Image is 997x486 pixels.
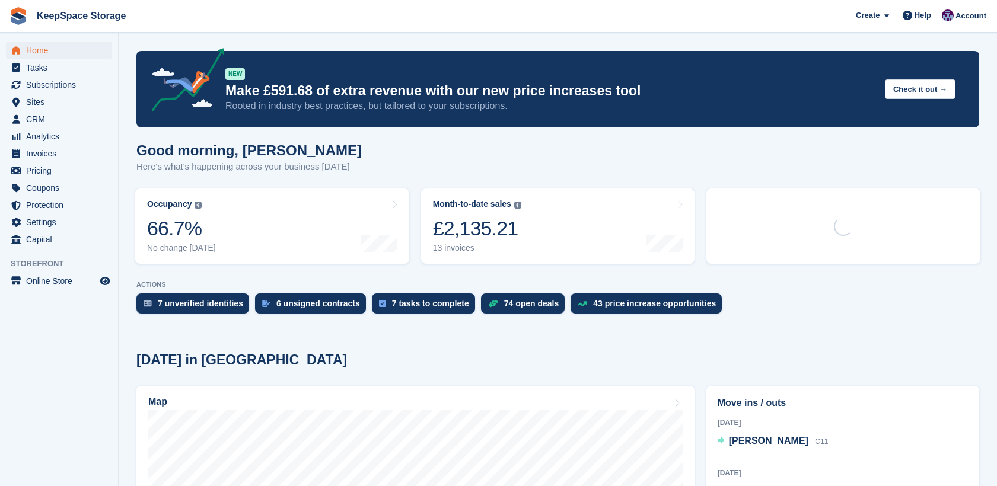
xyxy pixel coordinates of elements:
span: Capital [26,231,97,248]
span: Protection [26,197,97,213]
div: Occupancy [147,199,192,209]
a: menu [6,76,112,93]
div: 74 open deals [504,299,559,308]
img: icon-info-grey-7440780725fd019a000dd9b08b2336e03edf1995a4989e88bcd33f0948082b44.svg [514,202,521,209]
div: NEW [225,68,245,80]
div: 6 unsigned contracts [276,299,360,308]
span: Invoices [26,145,97,162]
span: Subscriptions [26,76,97,93]
a: menu [6,59,112,76]
a: menu [6,145,112,162]
div: No change [DATE] [147,243,216,253]
p: Make £591.68 of extra revenue with our new price increases tool [225,82,875,100]
div: 66.7% [147,216,216,241]
a: 43 price increase opportunities [571,293,728,319]
h1: Good morning, [PERSON_NAME] [136,142,362,158]
img: Charlotte Jobling [942,9,954,21]
h2: Move ins / outs [718,396,968,410]
a: Month-to-date sales £2,135.21 13 invoices [421,188,695,264]
a: menu [6,214,112,231]
div: Month-to-date sales [433,199,511,209]
img: task-75834270c22a3079a89374b754ae025e5fb1db73e45f91037f5363f120a921f8.svg [379,300,386,307]
span: Online Store [26,273,97,289]
span: Home [26,42,97,59]
span: Storefront [11,258,118,270]
img: price_increase_opportunities-93ffe204e8149a01c8c9dc8f82e8f89637d9d84a8eef4429ea346261dce0b2c0.svg [578,301,587,306]
div: 13 invoices [433,243,521,253]
p: Here's what's happening across your business [DATE] [136,160,362,174]
a: menu [6,180,112,196]
a: 74 open deals [481,293,571,319]
a: menu [6,42,112,59]
a: 7 unverified identities [136,293,255,319]
span: Pricing [26,162,97,179]
span: Create [856,9,880,21]
div: [DATE] [718,468,968,478]
img: deal-1b604bf984904fb50ccaf53a9ad4b4a5d6e5aea283cecdc64d6e3604feb123c2.svg [488,299,498,308]
div: 7 unverified identities [158,299,243,308]
span: C11 [815,437,828,446]
span: Account [955,10,986,22]
a: menu [6,111,112,127]
a: 7 tasks to complete [372,293,481,319]
img: verify_identity-adf6edd0f0f0b5bbfe63781bf79b02c33cf7c696d77639b501bdc392416b5a36.svg [144,300,152,307]
div: £2,135.21 [433,216,521,241]
a: menu [6,273,112,289]
span: Settings [26,214,97,231]
a: menu [6,128,112,145]
span: Help [915,9,931,21]
button: Check it out → [885,79,955,99]
span: Analytics [26,128,97,145]
a: KeepSpace Storage [32,6,130,25]
a: 6 unsigned contracts [255,293,372,319]
span: CRM [26,111,97,127]
a: Occupancy 66.7% No change [DATE] [135,188,409,264]
p: Rooted in industry best practices, but tailored to your subscriptions. [225,100,875,113]
h2: [DATE] in [GEOGRAPHIC_DATA] [136,352,347,368]
a: menu [6,162,112,179]
img: price-adjustments-announcement-icon-8257ccfd72463d97f412b2fc003d46551f7dbcb40ab6d574587a9cd5c0d94... [142,48,225,116]
img: icon-info-grey-7440780725fd019a000dd9b08b2336e03edf1995a4989e88bcd33f0948082b44.svg [195,202,202,209]
div: 7 tasks to complete [392,299,469,308]
span: Coupons [26,180,97,196]
span: Tasks [26,59,97,76]
span: [PERSON_NAME] [729,436,808,446]
span: Sites [26,94,97,110]
div: 43 price increase opportunities [593,299,716,308]
h2: Map [148,397,167,407]
a: menu [6,94,112,110]
img: contract_signature_icon-13c848040528278c33f63329250d36e43548de30e8caae1d1a13099fd9432cc5.svg [262,300,270,307]
div: [DATE] [718,417,968,428]
a: Preview store [98,274,112,288]
p: ACTIONS [136,281,979,289]
a: menu [6,197,112,213]
a: [PERSON_NAME] C11 [718,434,829,449]
a: menu [6,231,112,248]
img: stora-icon-8386f47178a22dfd0bd8f6a31ec36ba5ce8667c1dd55bd0f319d3a0aa187defe.svg [9,7,27,25]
